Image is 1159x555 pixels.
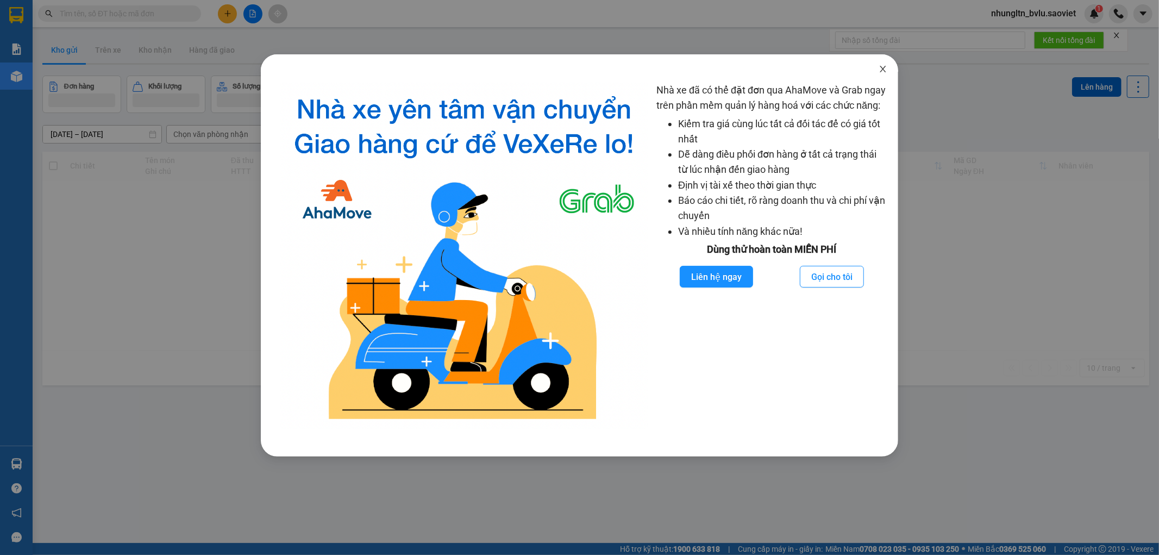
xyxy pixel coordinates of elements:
[656,242,887,257] div: Dùng thử hoàn toàn MIỄN PHÍ
[691,270,742,284] span: Liên hệ ngay
[868,54,898,85] button: Close
[678,224,887,239] li: Và nhiều tính năng khác nữa!
[678,193,887,224] li: Báo cáo chi tiết, rõ ràng doanh thu và chi phí vận chuyển
[656,83,887,429] div: Nhà xe đã có thể đặt đơn qua AhaMove và Grab ngay trên phần mềm quản lý hàng hoá với các chức năng:
[280,83,648,429] img: logo
[811,270,853,284] span: Gọi cho tôi
[879,65,887,73] span: close
[800,266,864,288] button: Gọi cho tôi
[678,116,887,147] li: Kiểm tra giá cùng lúc tất cả đối tác để có giá tốt nhất
[678,147,887,178] li: Dễ dàng điều phối đơn hàng ở tất cả trạng thái từ lúc nhận đến giao hàng
[678,178,887,193] li: Định vị tài xế theo thời gian thực
[680,266,753,288] button: Liên hệ ngay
